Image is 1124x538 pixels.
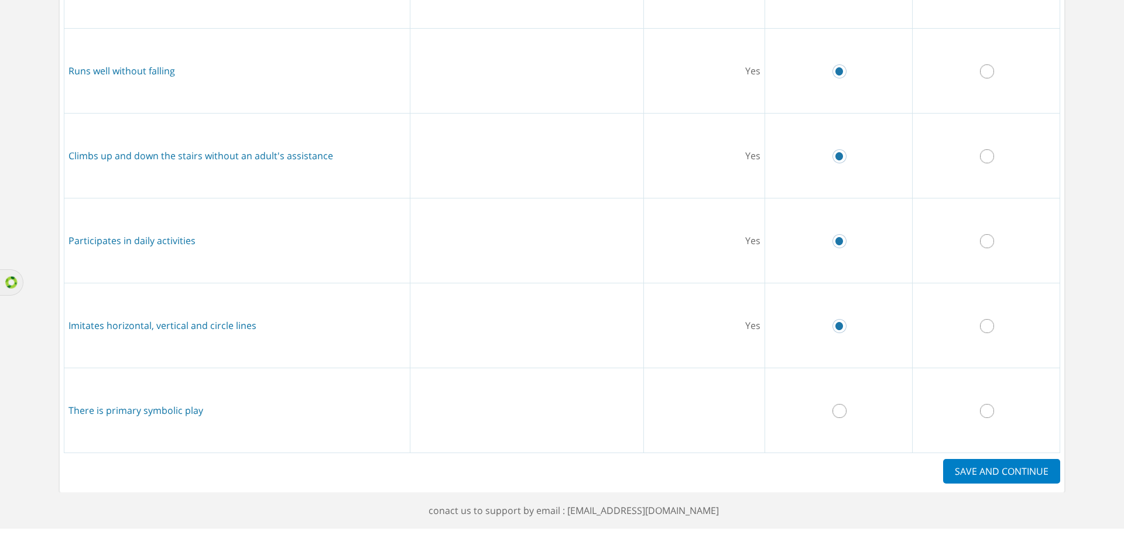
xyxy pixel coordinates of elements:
td: Participates in daily activities [64,198,410,283]
td: Climbs up and down the stairs without an adult's assistance [64,113,410,198]
td: There is primary symbolic play [64,368,410,453]
td: Yes [644,113,765,198]
td: Imitates horizontal, vertical and circle lines [64,283,410,368]
td: Yes [644,28,765,113]
label: SAVE AND CONTINUE [943,459,1060,484]
td: Runs well without falling [64,28,410,113]
td: Yes [644,198,765,283]
td: Yes [644,283,765,368]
